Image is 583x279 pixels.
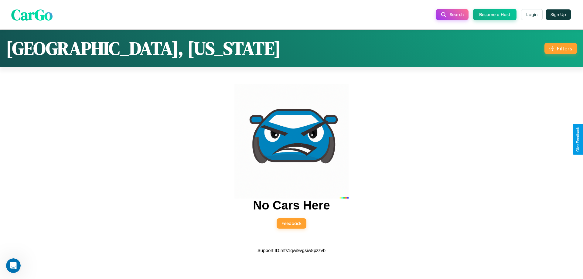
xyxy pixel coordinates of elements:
h1: [GEOGRAPHIC_DATA], [US_STATE] [6,36,281,61]
button: Become a Host [473,9,517,20]
div: Filters [557,45,572,52]
p: Support ID: mfs1qwi9vgsiw8pzzvb [257,246,326,254]
span: Search [450,12,464,17]
div: Give Feedback [576,127,580,152]
button: Sign Up [546,9,571,20]
span: CarGo [11,4,53,25]
button: Search [436,9,469,20]
img: car [234,84,349,199]
h2: No Cars Here [253,199,330,212]
button: Login [521,9,543,20]
button: Filters [544,43,577,54]
iframe: Intercom live chat [6,258,21,273]
button: Feedback [277,218,306,229]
